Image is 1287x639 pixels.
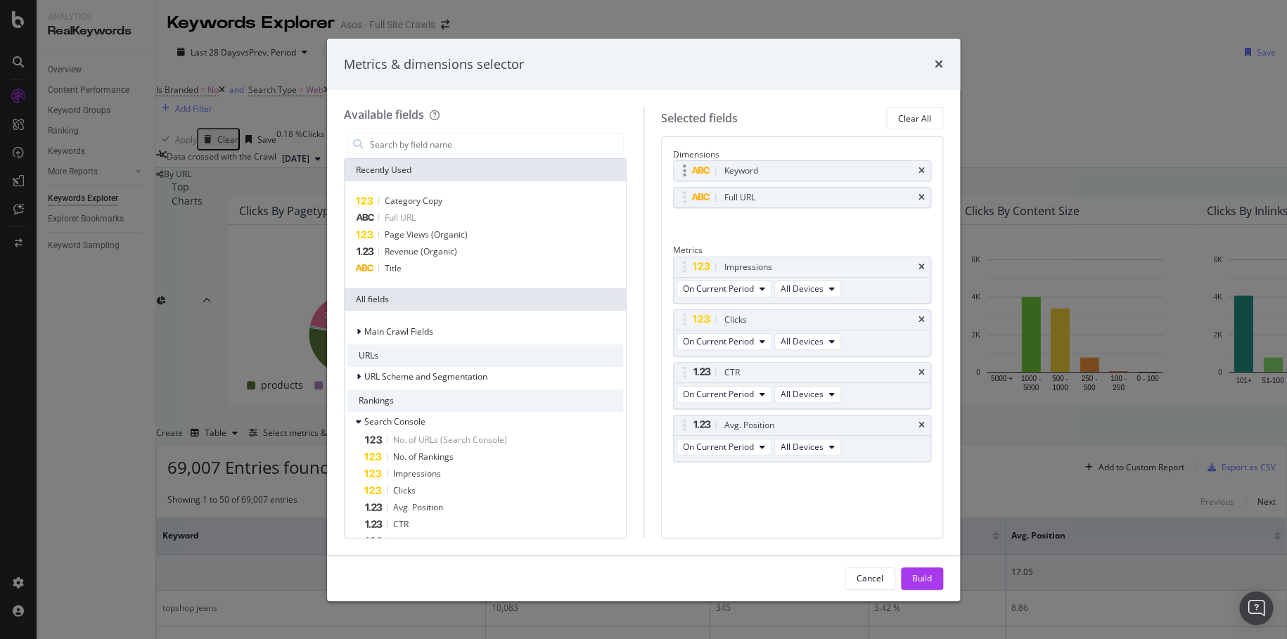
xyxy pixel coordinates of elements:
div: times [935,56,943,74]
span: On Current Period [683,388,754,400]
span: Impressions [393,467,441,479]
div: ClickstimesOn Current PeriodAll Devices [673,309,932,356]
span: URL Scheme and Segmentation [364,370,487,382]
div: Dimensions [673,148,932,160]
div: ImpressionstimesOn Current PeriodAll Devices [673,257,932,304]
button: On Current Period [677,439,771,456]
div: Build [912,572,932,584]
span: CTR [393,518,409,530]
div: CTR [724,366,740,380]
span: Full URL [385,212,416,224]
div: Recently Used [345,159,626,181]
span: Search Console [364,415,425,427]
div: times [918,167,925,175]
span: All Devices [781,388,824,400]
span: No. of Rankings [393,451,454,463]
div: Selected fields [661,110,738,127]
div: Impressions [724,260,772,274]
span: All Devices [781,441,824,453]
div: Available fields [344,107,424,122]
span: All Devices [781,335,824,347]
div: Clicks [724,313,747,327]
div: Avg. Position [724,418,774,432]
div: Metrics [673,244,932,256]
button: All Devices [774,333,841,350]
span: Revenue (Organic) [385,245,457,257]
button: On Current Period [677,333,771,350]
div: Keywordtimes [673,160,932,181]
div: modal [327,39,960,601]
div: times [918,193,925,202]
div: Metrics & dimensions selector [344,56,524,74]
div: times [918,316,925,324]
div: times [918,263,925,271]
div: CTRtimesOn Current PeriodAll Devices [673,362,932,409]
span: Category Copy [385,195,442,207]
input: Search by field name [369,134,623,155]
span: Main Crawl Fields [364,325,433,337]
button: On Current Period [677,386,771,403]
span: Title [385,262,402,274]
button: All Devices [774,439,841,456]
div: Avg. PositiontimesOn Current PeriodAll Devices [673,415,932,462]
div: Keyword [724,164,758,178]
span: Avg. Position [393,501,443,513]
span: Clicks [393,484,416,496]
div: times [918,368,925,377]
span: On Current Period [683,335,754,347]
button: Build [901,567,943,590]
div: Full URLtimes [673,187,932,208]
span: Page Views (Organic) [385,228,468,240]
button: Clear All [886,107,943,129]
div: All fields [345,288,626,311]
span: On Current Period [683,283,754,295]
button: On Current Period [677,280,771,297]
button: Cancel [845,567,895,590]
button: All Devices [774,386,841,403]
div: Cancel [857,572,883,584]
span: On Current Period [683,441,754,453]
div: Full URL [724,191,755,205]
div: Open Intercom Messenger [1239,591,1273,625]
div: Clear All [898,112,931,124]
div: URLs [347,344,623,367]
span: All Devices [781,283,824,295]
button: All Devices [774,280,841,297]
span: No. of URLs (Search Console) [393,434,507,446]
div: times [918,421,925,430]
div: Rankings [347,389,623,412]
